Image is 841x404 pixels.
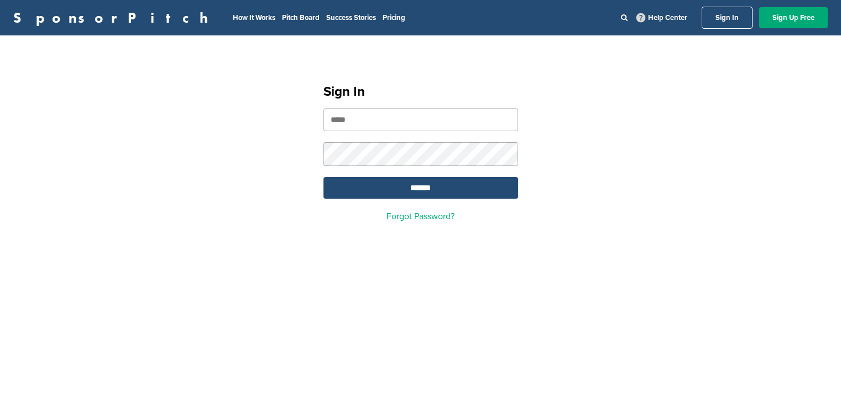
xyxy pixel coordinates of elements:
a: Help Center [634,11,689,24]
h1: Sign In [323,82,518,102]
a: SponsorPitch [13,11,215,25]
a: Sign Up Free [759,7,828,28]
a: Forgot Password? [386,211,455,222]
a: Pricing [383,13,405,22]
a: Success Stories [326,13,376,22]
a: Pitch Board [282,13,320,22]
a: How It Works [233,13,275,22]
a: Sign In [702,7,753,29]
